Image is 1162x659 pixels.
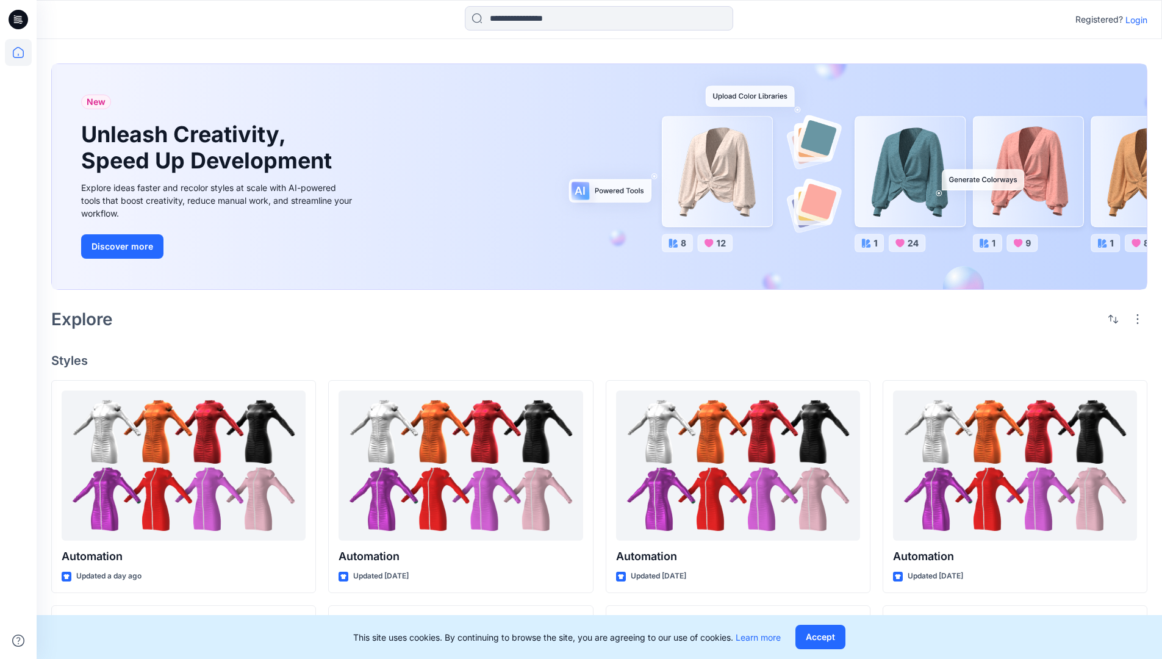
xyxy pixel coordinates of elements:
[87,95,106,109] span: New
[81,181,356,220] div: Explore ideas faster and recolor styles at scale with AI-powered tools that boost creativity, red...
[339,391,583,541] a: Automation
[81,234,163,259] button: Discover more
[62,391,306,541] a: Automation
[616,548,860,565] p: Automation
[51,353,1147,368] h4: Styles
[76,570,142,583] p: Updated a day ago
[1075,12,1123,27] p: Registered?
[908,570,963,583] p: Updated [DATE]
[893,548,1137,565] p: Automation
[631,570,686,583] p: Updated [DATE]
[353,631,781,644] p: This site uses cookies. By continuing to browse the site, you are agreeing to our use of cookies.
[353,570,409,583] p: Updated [DATE]
[81,234,356,259] a: Discover more
[736,632,781,643] a: Learn more
[339,548,583,565] p: Automation
[51,309,113,329] h2: Explore
[616,391,860,541] a: Automation
[1125,13,1147,26] p: Login
[893,391,1137,541] a: Automation
[81,121,337,174] h1: Unleash Creativity, Speed Up Development
[62,548,306,565] p: Automation
[795,625,845,649] button: Accept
